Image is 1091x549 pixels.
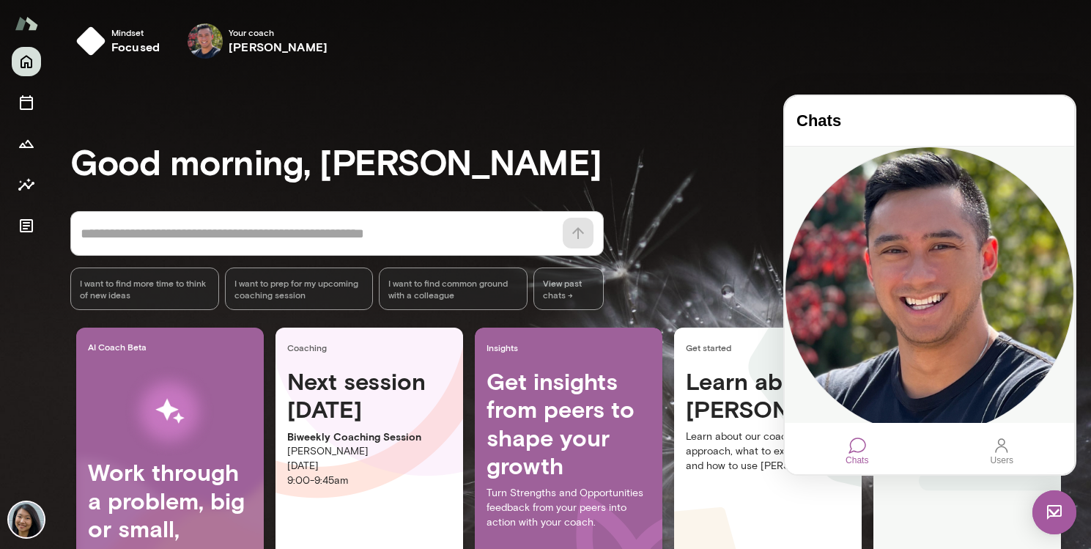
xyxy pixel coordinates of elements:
[208,341,226,358] div: Users
[686,342,856,353] span: Get started
[229,26,328,38] span: Your coach
[379,268,528,310] div: I want to find common ground with a colleague
[234,277,364,301] span: I want to prep for my upcoming coaching session
[12,88,41,117] button: Sessions
[388,277,518,301] span: I want to find common ground with a colleague
[287,430,451,444] p: Biweekly Coaching Session
[686,430,850,474] p: Learn about our coaching approach, what to expect next, and how to use [PERSON_NAME].
[111,26,160,38] span: Mindset
[487,367,651,480] h4: Get insights from peers to shape your growth
[12,129,41,158] button: Growth Plan
[287,367,451,424] h4: Next session [DATE]
[686,367,850,424] h4: Learn about [PERSON_NAME]
[12,47,41,76] button: Home
[70,141,1091,182] h3: Good morning, [PERSON_NAME]
[533,268,604,310] span: View past chats ->
[80,277,210,301] span: I want to find more time to think of new ideas
[188,23,223,59] img: Mark Guzman
[287,474,451,488] p: 9:00 - 9:45am
[287,444,451,459] p: [PERSON_NAME]
[15,10,38,37] img: Mento
[12,15,278,34] h4: Chats
[229,38,328,56] h6: [PERSON_NAME]
[61,358,84,369] div: Chats
[76,26,106,56] img: mindset
[12,211,41,240] button: Documents
[487,342,657,353] span: Insights
[12,170,41,199] button: Insights
[64,341,81,358] div: Chats
[225,268,374,310] div: I want to prep for my upcoming coaching session
[287,459,451,474] p: [DATE]
[70,18,171,65] button: Mindsetfocused
[287,342,457,353] span: Coaching
[88,341,258,353] span: AI Coach Beta
[105,365,235,458] img: AI Workflows
[206,358,229,369] div: Users
[487,486,651,530] p: Turn Strengths and Opportunities feedback from your peers into action with your coach.
[111,38,160,56] h6: focused
[177,18,338,65] div: Mark GuzmanYour coach[PERSON_NAME]
[9,502,44,537] img: Ruyi Li
[70,268,219,310] div: I want to find more time to think of new ideas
